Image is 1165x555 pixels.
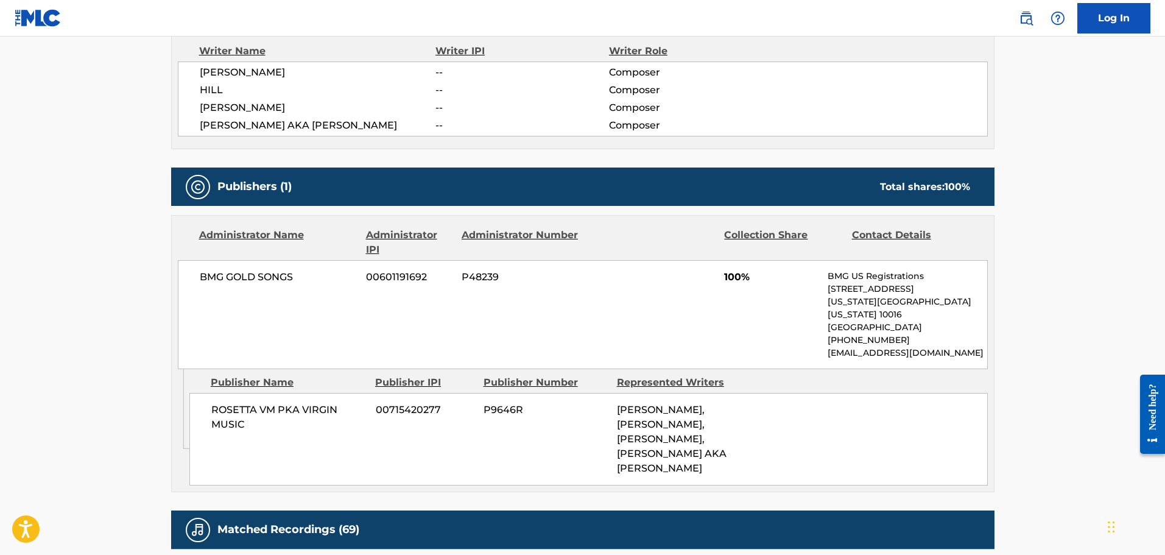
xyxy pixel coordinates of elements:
div: Total shares: [880,180,970,194]
p: [GEOGRAPHIC_DATA] [828,321,987,334]
span: Composer [609,65,767,80]
div: Publisher IPI [375,375,474,390]
img: help [1051,11,1065,26]
span: Composer [609,118,767,133]
div: Help [1046,6,1070,30]
span: 00601191692 [366,270,452,285]
div: Writer IPI [435,44,609,58]
span: -- [435,101,608,115]
span: -- [435,118,608,133]
span: P48239 [462,270,580,285]
span: 100 % [945,181,970,193]
span: BMG GOLD SONGS [200,270,357,285]
span: 100% [724,270,818,285]
span: HILL [200,83,436,97]
div: Writer Role [609,44,767,58]
span: -- [435,65,608,80]
p: [US_STATE][GEOGRAPHIC_DATA][US_STATE] 10016 [828,295,987,321]
div: Writer Name [199,44,436,58]
div: Publisher Name [211,375,366,390]
span: P9646R [484,403,608,417]
span: [PERSON_NAME] [200,65,436,80]
p: BMG US Registrations [828,270,987,283]
iframe: Chat Widget [1104,497,1165,555]
div: Administrator Number [462,228,580,257]
p: [PHONE_NUMBER] [828,334,987,347]
span: Composer [609,101,767,115]
h5: Publishers (1) [217,180,292,194]
span: ROSETTA VM PKA VIRGIN MUSIC [211,403,367,432]
img: Matched Recordings [191,523,205,537]
p: [EMAIL_ADDRESS][DOMAIN_NAME] [828,347,987,359]
div: Collection Share [724,228,842,257]
h5: Matched Recordings (69) [217,523,359,537]
div: Represented Writers [617,375,741,390]
p: [STREET_ADDRESS] [828,283,987,295]
div: Publisher Number [484,375,608,390]
a: Public Search [1014,6,1038,30]
iframe: Resource Center [1131,365,1165,463]
span: [PERSON_NAME] [200,101,436,115]
div: Administrator IPI [366,228,452,257]
div: Contact Details [852,228,970,257]
span: Composer [609,83,767,97]
img: MLC Logo [15,9,62,27]
div: Administrator Name [199,228,357,257]
span: [PERSON_NAME], [PERSON_NAME], [PERSON_NAME], [PERSON_NAME] AKA [PERSON_NAME] [617,404,727,474]
span: [PERSON_NAME] AKA [PERSON_NAME] [200,118,436,133]
div: Drag [1108,509,1115,545]
img: Publishers [191,180,205,194]
a: Log In [1077,3,1150,34]
span: -- [435,83,608,97]
span: 00715420277 [376,403,474,417]
img: search [1019,11,1033,26]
